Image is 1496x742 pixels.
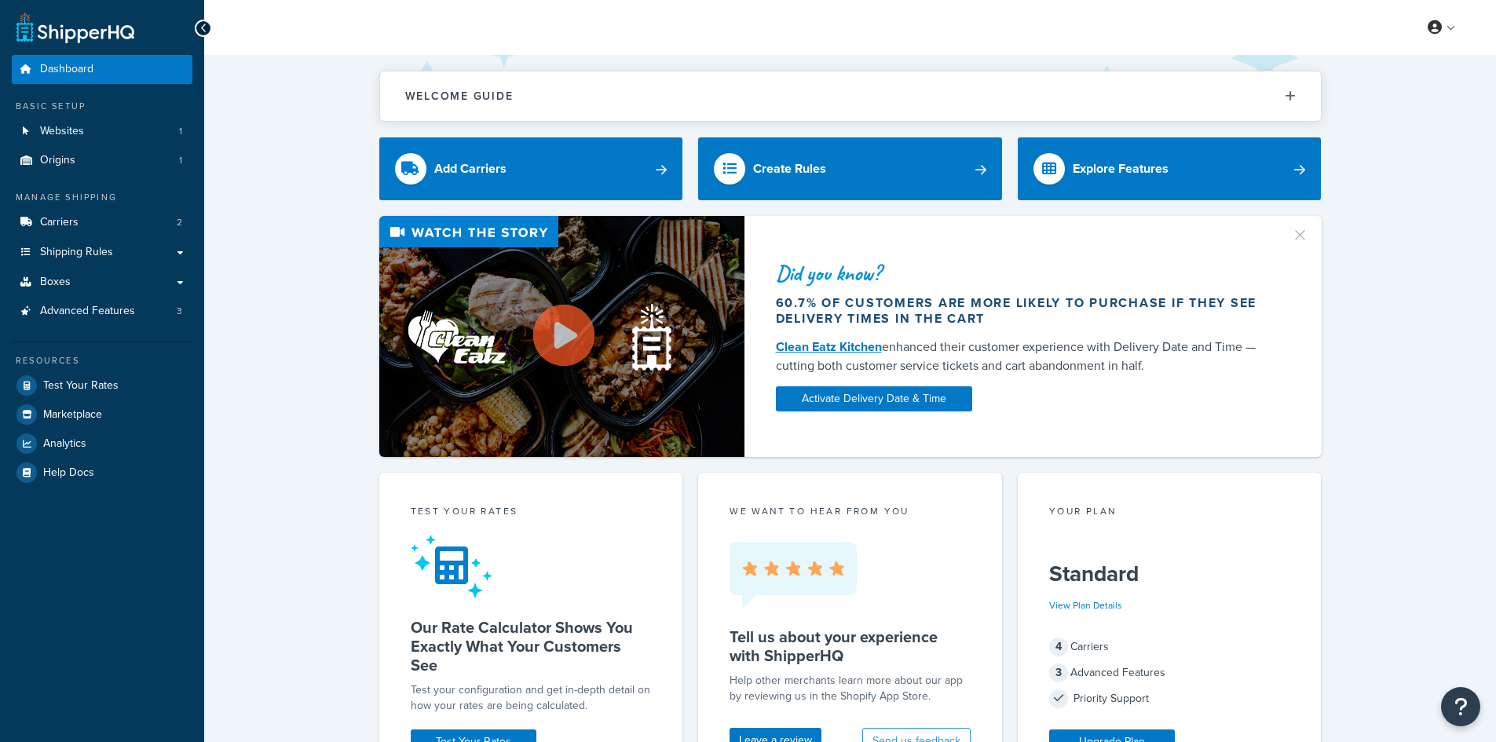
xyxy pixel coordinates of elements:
span: Marketplace [43,408,102,422]
span: Websites [40,125,84,138]
a: Explore Features [1018,137,1322,200]
span: 2 [177,216,182,229]
a: Add Carriers [379,137,683,200]
span: 1 [179,125,182,138]
a: Boxes [12,268,192,297]
a: Websites1 [12,117,192,146]
a: Clean Eatz Kitchen [776,338,882,356]
div: Advanced Features [1049,662,1290,684]
span: Dashboard [40,63,93,76]
p: Help other merchants learn more about our app by reviewing us in the Shopify App Store. [730,673,971,704]
h5: Our Rate Calculator Shows You Exactly What Your Customers See [411,618,652,674]
li: Websites [12,117,192,146]
span: 3 [1049,663,1068,682]
div: 60.7% of customers are more likely to purchase if they see delivery times in the cart [776,295,1272,327]
a: Advanced Features3 [12,297,192,326]
span: Boxes [40,276,71,289]
a: Origins1 [12,146,192,175]
span: Analytics [43,437,86,451]
div: enhanced their customer experience with Delivery Date and Time — cutting both customer service ti... [776,338,1272,375]
a: Help Docs [12,459,192,487]
div: Carriers [1049,636,1290,658]
div: Create Rules [753,158,826,180]
div: Test your configuration and get in-depth detail on how your rates are being calculated. [411,682,652,714]
div: Explore Features [1073,158,1169,180]
span: Origins [40,154,75,167]
li: Carriers [12,208,192,237]
span: Help Docs [43,466,94,480]
a: Activate Delivery Date & Time [776,386,972,411]
span: 4 [1049,638,1068,656]
p: we want to hear from you [730,504,971,518]
a: Carriers2 [12,208,192,237]
a: Create Rules [698,137,1002,200]
a: Analytics [12,429,192,458]
a: Dashboard [12,55,192,84]
h5: Standard [1049,561,1290,587]
button: Welcome Guide [380,71,1321,121]
span: Carriers [40,216,79,229]
div: Add Carriers [434,158,507,180]
li: Origins [12,146,192,175]
span: Shipping Rules [40,246,113,259]
div: Priority Support [1049,688,1290,710]
a: Shipping Rules [12,238,192,267]
img: Video thumbnail [379,216,744,457]
a: Marketplace [12,400,192,429]
h2: Welcome Guide [405,90,514,102]
span: Test Your Rates [43,379,119,393]
div: Test your rates [411,504,652,522]
span: 1 [179,154,182,167]
div: Resources [12,354,192,367]
span: 3 [177,305,182,318]
h5: Tell us about your experience with ShipperHQ [730,627,971,665]
div: Manage Shipping [12,191,192,204]
button: Open Resource Center [1441,687,1480,726]
div: Your Plan [1049,504,1290,522]
div: Basic Setup [12,100,192,113]
a: View Plan Details [1049,598,1122,612]
li: Advanced Features [12,297,192,326]
span: Advanced Features [40,305,135,318]
div: Did you know? [776,262,1272,284]
a: Test Your Rates [12,371,192,400]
